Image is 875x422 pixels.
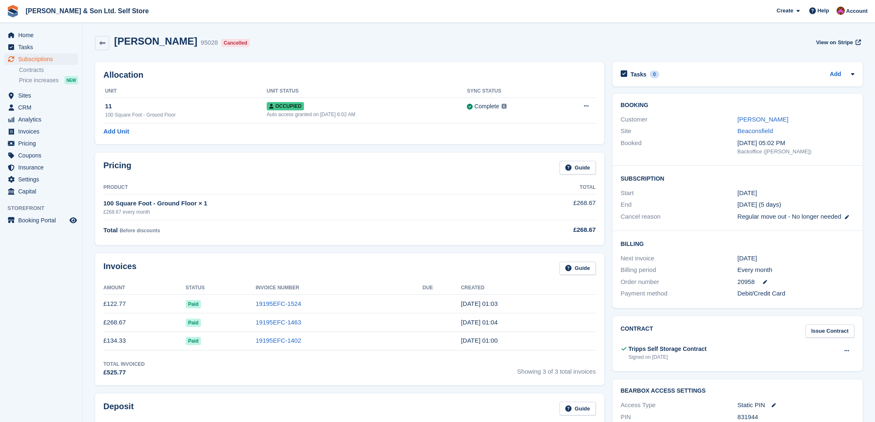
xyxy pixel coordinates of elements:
[467,85,557,98] th: Sync Status
[517,360,596,377] span: Showing 3 of 3 total invoices
[830,70,841,79] a: Add
[846,7,868,15] span: Account
[18,186,68,197] span: Capital
[4,215,78,226] a: menu
[103,226,118,234] span: Total
[103,127,129,136] a: Add Unit
[621,188,738,198] div: Start
[103,85,267,98] th: Unit
[621,239,854,248] h2: Billing
[621,138,738,156] div: Booked
[474,102,499,111] div: Complete
[621,265,738,275] div: Billing period
[4,90,78,101] a: menu
[4,102,78,113] a: menu
[4,29,78,41] a: menu
[650,71,659,78] div: 0
[813,36,863,49] a: View on Stripe
[4,126,78,137] a: menu
[621,115,738,124] div: Customer
[621,212,738,222] div: Cancel reason
[120,228,160,234] span: Before discounts
[629,345,707,353] div: Tripps Self Storage Contract
[256,319,301,326] a: 19195EFC-1463
[7,5,19,17] img: stora-icon-8386f47178a22dfd0bd8f6a31ec36ba5ce8667c1dd55bd0f319d3a0aa187defe.svg
[461,300,498,307] time: 2025-09-18 00:03:02 UTC
[818,7,829,15] span: Help
[105,102,267,111] div: 11
[621,401,738,410] div: Access Type
[19,76,59,84] span: Price increases
[737,201,781,208] span: [DATE] (5 days)
[777,7,793,15] span: Create
[621,102,854,109] h2: Booking
[621,174,854,182] h2: Subscription
[267,85,467,98] th: Unit Status
[737,188,757,198] time: 2025-07-18 00:00:00 UTC
[201,38,218,48] div: 95028
[186,337,201,345] span: Paid
[103,313,186,332] td: £268.67
[18,138,68,149] span: Pricing
[816,38,853,47] span: View on Stripe
[18,41,68,53] span: Tasks
[737,138,854,148] div: [DATE] 05:02 PM
[4,114,78,125] a: menu
[18,29,68,41] span: Home
[103,368,145,377] div: £525.77
[18,126,68,137] span: Invoices
[103,331,186,350] td: £134.33
[103,208,508,216] div: £268.67 every month
[103,161,131,174] h2: Pricing
[621,324,653,338] h2: Contract
[508,194,595,220] td: £268.67
[103,181,508,194] th: Product
[737,401,854,410] div: Static PIN
[737,412,854,422] div: 831944
[423,281,461,295] th: Due
[103,262,136,275] h2: Invoices
[103,295,186,313] td: £122.77
[737,277,755,287] span: 20958
[105,111,267,119] div: 100 Square Foot - Ground Floor
[7,204,82,212] span: Storefront
[68,215,78,225] a: Preview store
[256,337,301,344] a: 19195EFC-1402
[4,174,78,185] a: menu
[559,262,596,275] a: Guide
[621,277,738,287] div: Order number
[737,289,854,298] div: Debit/Credit Card
[65,76,78,84] div: NEW
[19,66,78,74] a: Contracts
[186,281,256,295] th: Status
[267,102,304,110] span: Occupied
[837,7,845,15] img: Kate Standish
[621,388,854,394] h2: BearBox Access Settings
[103,199,508,208] div: 100 Square Foot - Ground Floor × 1
[461,319,498,326] time: 2025-08-18 00:04:24 UTC
[18,174,68,185] span: Settings
[267,111,467,118] div: Auto access granted on [DATE] 6:02 AM
[621,412,738,422] div: PIN
[4,53,78,65] a: menu
[103,360,145,368] div: Total Invoiced
[18,162,68,173] span: Insurance
[737,265,854,275] div: Every month
[18,150,68,161] span: Coupons
[22,4,152,18] a: [PERSON_NAME] & Son Ltd. Self Store
[461,281,596,295] th: Created
[806,324,854,338] a: Issue Contract
[502,104,507,109] img: icon-info-grey-7440780725fd019a000dd9b08b2336e03edf1995a4989e88bcd33f0948082b44.svg
[256,300,301,307] a: 19195EFC-1524
[4,41,78,53] a: menu
[18,215,68,226] span: Booking Portal
[4,162,78,173] a: menu
[737,116,788,123] a: [PERSON_NAME]
[256,281,423,295] th: Invoice Number
[4,186,78,197] a: menu
[186,300,201,308] span: Paid
[4,138,78,149] a: menu
[186,319,201,327] span: Paid
[629,353,707,361] div: Signed on [DATE]
[461,337,498,344] time: 2025-07-18 00:00:07 UTC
